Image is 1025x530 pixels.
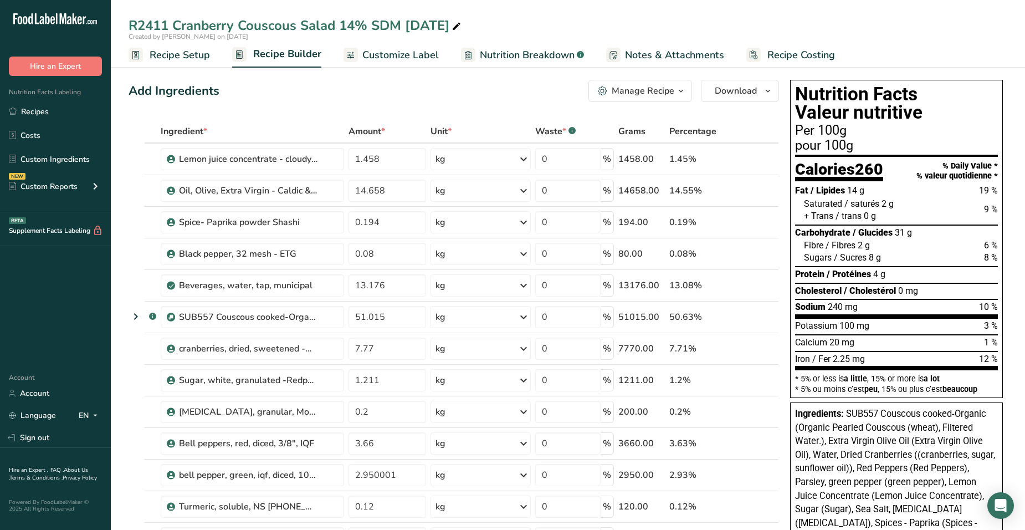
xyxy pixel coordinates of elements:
button: Download [701,80,779,102]
span: Nutrition Breakdown [480,48,575,63]
div: kg [435,184,445,197]
span: Ingredient [161,125,207,138]
div: Per 100g [795,124,998,137]
div: 51015.00 [618,310,665,324]
div: kg [435,437,445,450]
div: kg [435,247,445,261]
span: beaucoup [942,385,977,394]
div: EN [79,409,102,422]
a: About Us . [9,466,88,482]
span: 0 mg [898,286,918,296]
span: 14 g [847,185,864,196]
a: Notes & Attachments [606,43,724,68]
span: 8 % [984,252,998,263]
span: Unit [430,125,452,138]
div: Open Intercom Messenger [987,492,1014,519]
span: Ingredients: [795,409,844,419]
div: Powered By FoodLabelMaker © 2025 All Rights Reserved [9,499,102,512]
div: 0.2% [669,405,726,419]
button: Manage Recipe [588,80,692,102]
span: Potassium [795,320,837,331]
span: Sugars [804,252,832,263]
a: Recipe Setup [129,43,210,68]
span: 8 g [869,252,881,263]
span: Iron [795,354,810,364]
span: Download [715,84,757,98]
span: / Fer [812,354,831,364]
span: 9 % [984,204,998,215]
span: 240 mg [828,302,858,312]
div: kg [435,216,445,229]
span: Protein [795,269,824,279]
a: Hire an Expert . [9,466,48,474]
span: Fat [795,185,808,196]
div: bell pepper, green, iqf, diced, 10071179165057, food service [179,468,317,482]
div: Custom Reports [9,181,78,192]
span: Carbohydrate [795,227,850,238]
span: Percentage [669,125,716,138]
span: Recipe Setup [150,48,210,63]
span: 100 mg [839,320,869,331]
div: 0.19% [669,216,726,229]
a: Terms & Conditions . [9,474,63,482]
div: Calories [795,161,883,182]
div: Black pepper, 32 mesh - ETG [179,247,317,261]
div: 80.00 [618,247,665,261]
span: 2.25 mg [833,354,865,364]
span: Recipe Costing [767,48,835,63]
span: 19 % [979,185,998,196]
div: pour 100g [795,139,998,152]
div: Lemon juice concentrate - cloudy Low Pulp [179,152,317,166]
div: * 5% ou moins c’est , 15% ou plus c’est [795,385,998,393]
div: 7.71% [669,342,726,355]
span: / Cholestérol [844,286,896,296]
span: Customize Label [362,48,439,63]
span: peu [864,385,878,394]
div: kg [435,342,445,355]
div: kg [435,279,445,292]
div: Waste [535,125,576,138]
span: 4 g [873,269,885,279]
div: Oil, Olive, Extra Virgin - Caldic & /or Enroute Imports [179,184,317,197]
div: kg [435,468,445,482]
div: [MEDICAL_DATA], granular, Monohydrate [179,405,317,419]
div: Turmeric, soluble, NS [PHONE_NUMBER] Kalsec [179,500,317,513]
span: 20 mg [829,337,854,348]
span: 2 g [858,240,870,251]
span: 1 % [984,337,998,348]
div: kg [435,500,445,513]
div: Add Ingredients [129,82,219,100]
h1: Nutrition Facts Valeur nutritive [795,85,998,122]
span: 31 g [895,227,912,238]
div: 1211.00 [618,374,665,387]
div: Manage Recipe [612,84,674,98]
div: Bell peppers, red, diced, 3/8", IQF [179,437,317,450]
div: kg [435,152,445,166]
span: / Protéines [827,269,871,279]
span: 6 % [984,240,998,251]
div: 3660.00 [618,437,665,450]
div: 13.08% [669,279,726,292]
div: 50.63% [669,310,726,324]
div: Beverages, water, tap, municipal [179,279,317,292]
span: Fibre [804,240,823,251]
span: 12 % [979,354,998,364]
div: NEW [9,173,25,180]
span: a lot [924,374,940,383]
span: Created by [PERSON_NAME] on [DATE] [129,32,248,41]
div: 13176.00 [618,279,665,292]
div: SUB557 Couscous cooked-Organic [179,310,317,324]
div: 0.08% [669,247,726,261]
span: Grams [618,125,645,138]
div: kg [435,374,445,387]
span: / Sucres [834,252,867,263]
span: / Fibres [826,240,855,251]
div: 2950.00 [618,468,665,482]
a: FAQ . [50,466,64,474]
button: Hire an Expert [9,57,102,76]
span: 10 % [979,302,998,312]
span: Calcium [795,337,827,348]
div: 3.63% [669,437,726,450]
span: / trans [836,211,862,221]
span: Amount [348,125,385,138]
